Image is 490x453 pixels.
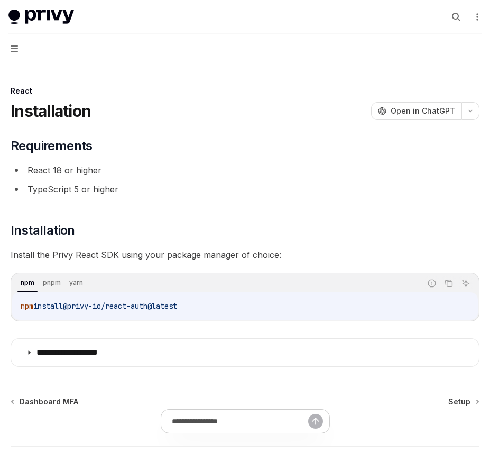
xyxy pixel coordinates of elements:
[448,396,470,407] span: Setup
[20,396,78,407] span: Dashboard MFA
[371,102,461,120] button: Open in ChatGPT
[459,276,473,290] button: Ask AI
[12,396,78,407] a: Dashboard MFA
[425,276,439,290] button: Report incorrect code
[40,276,64,289] div: pnpm
[33,301,63,311] span: install
[11,163,479,178] li: React 18 or higher
[448,396,478,407] a: Setup
[11,101,91,121] h1: Installation
[11,137,93,154] span: Requirements
[391,106,455,116] span: Open in ChatGPT
[21,301,33,311] span: npm
[308,414,323,429] button: Send message
[11,182,479,197] li: TypeScript 5 or higher
[17,276,38,289] div: npm
[471,10,482,24] button: More actions
[442,276,456,290] button: Copy the contents from the code block
[11,247,479,262] span: Install the Privy React SDK using your package manager of choice:
[11,86,479,96] div: React
[66,276,86,289] div: yarn
[11,222,75,239] span: Installation
[8,10,74,24] img: light logo
[63,301,177,311] span: @privy-io/react-auth@latest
